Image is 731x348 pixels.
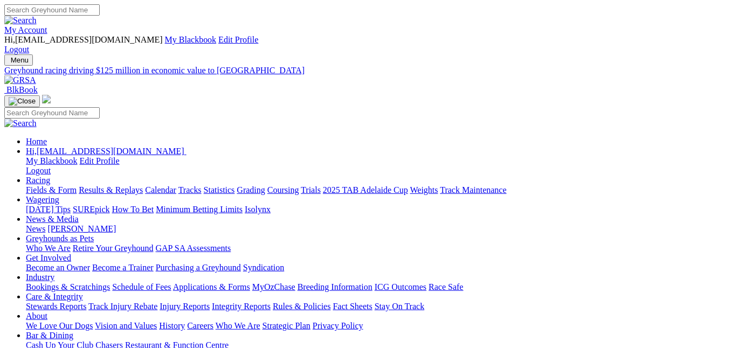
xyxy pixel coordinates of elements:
[26,243,71,253] a: Who We Are
[178,185,202,194] a: Tracks
[26,321,727,331] div: About
[88,302,157,311] a: Track Injury Rebate
[42,95,51,103] img: logo-grsa-white.png
[245,205,271,214] a: Isolynx
[79,185,143,194] a: Results & Replays
[156,205,243,214] a: Minimum Betting Limits
[26,147,187,156] a: Hi,[EMAIL_ADDRESS][DOMAIN_NAME]
[80,156,120,165] a: Edit Profile
[4,25,47,34] a: My Account
[26,243,727,253] div: Greyhounds as Pets
[26,263,90,272] a: Become an Owner
[313,321,363,330] a: Privacy Policy
[4,107,100,119] input: Search
[73,205,109,214] a: SUREpick
[26,156,78,165] a: My Blackbook
[73,243,154,253] a: Retire Your Greyhound
[26,185,77,194] a: Fields & Form
[26,321,93,330] a: We Love Our Dogs
[273,302,331,311] a: Rules & Policies
[145,185,176,194] a: Calendar
[26,156,727,176] div: Hi,[EMAIL_ADDRESS][DOMAIN_NAME]
[26,166,51,175] a: Logout
[4,66,727,75] a: Greyhound racing driving $125 million in economic value to [GEOGRAPHIC_DATA]
[4,75,36,85] img: GRSA
[26,263,727,273] div: Get Involved
[26,224,727,234] div: News & Media
[112,282,171,291] a: Schedule of Fees
[237,185,265,194] a: Grading
[243,263,284,272] a: Syndication
[26,273,54,282] a: Industry
[375,282,426,291] a: ICG Outcomes
[375,302,424,311] a: Stay On Track
[156,243,231,253] a: GAP SA Assessments
[440,185,507,194] a: Track Maintenance
[4,85,38,94] a: BlkBook
[95,321,157,330] a: Vision and Values
[47,224,116,233] a: [PERSON_NAME]
[156,263,241,272] a: Purchasing a Greyhound
[92,263,154,272] a: Become a Trainer
[173,282,250,291] a: Applications & Forms
[26,302,86,311] a: Stewards Reports
[212,302,271,311] a: Integrity Reports
[6,85,38,94] span: BlkBook
[112,205,154,214] a: How To Bet
[4,4,100,16] input: Search
[26,224,45,233] a: News
[333,302,373,311] a: Fact Sheets
[26,331,73,340] a: Bar & Dining
[26,205,727,214] div: Wagering
[187,321,213,330] a: Careers
[4,35,163,44] span: Hi, [EMAIL_ADDRESS][DOMAIN_NAME]
[323,185,408,194] a: 2025 TAB Adelaide Cup
[252,282,295,291] a: MyOzChase
[26,205,71,214] a: [DATE] Tips
[160,302,210,311] a: Injury Reports
[11,56,29,64] span: Menu
[4,35,727,54] div: My Account
[301,185,321,194] a: Trials
[26,137,47,146] a: Home
[26,185,727,195] div: Racing
[216,321,260,330] a: Who We Are
[298,282,373,291] a: Breeding Information
[26,302,727,311] div: Care & Integrity
[26,234,94,243] a: Greyhounds as Pets
[4,95,40,107] button: Toggle navigation
[4,45,29,54] a: Logout
[26,214,79,224] a: News & Media
[26,195,59,204] a: Wagering
[410,185,438,194] a: Weights
[204,185,235,194] a: Statistics
[429,282,463,291] a: Race Safe
[159,321,185,330] a: History
[26,292,83,301] a: Care & Integrity
[218,35,258,44] a: Edit Profile
[267,185,299,194] a: Coursing
[26,311,47,321] a: About
[26,147,184,156] span: Hi, [EMAIL_ADDRESS][DOMAIN_NAME]
[26,282,110,291] a: Bookings & Scratchings
[263,321,311,330] a: Strategic Plan
[26,176,50,185] a: Racing
[9,97,36,106] img: Close
[4,54,33,66] button: Toggle navigation
[4,119,37,128] img: Search
[26,253,71,262] a: Get Involved
[4,16,37,25] img: Search
[26,282,727,292] div: Industry
[165,35,217,44] a: My Blackbook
